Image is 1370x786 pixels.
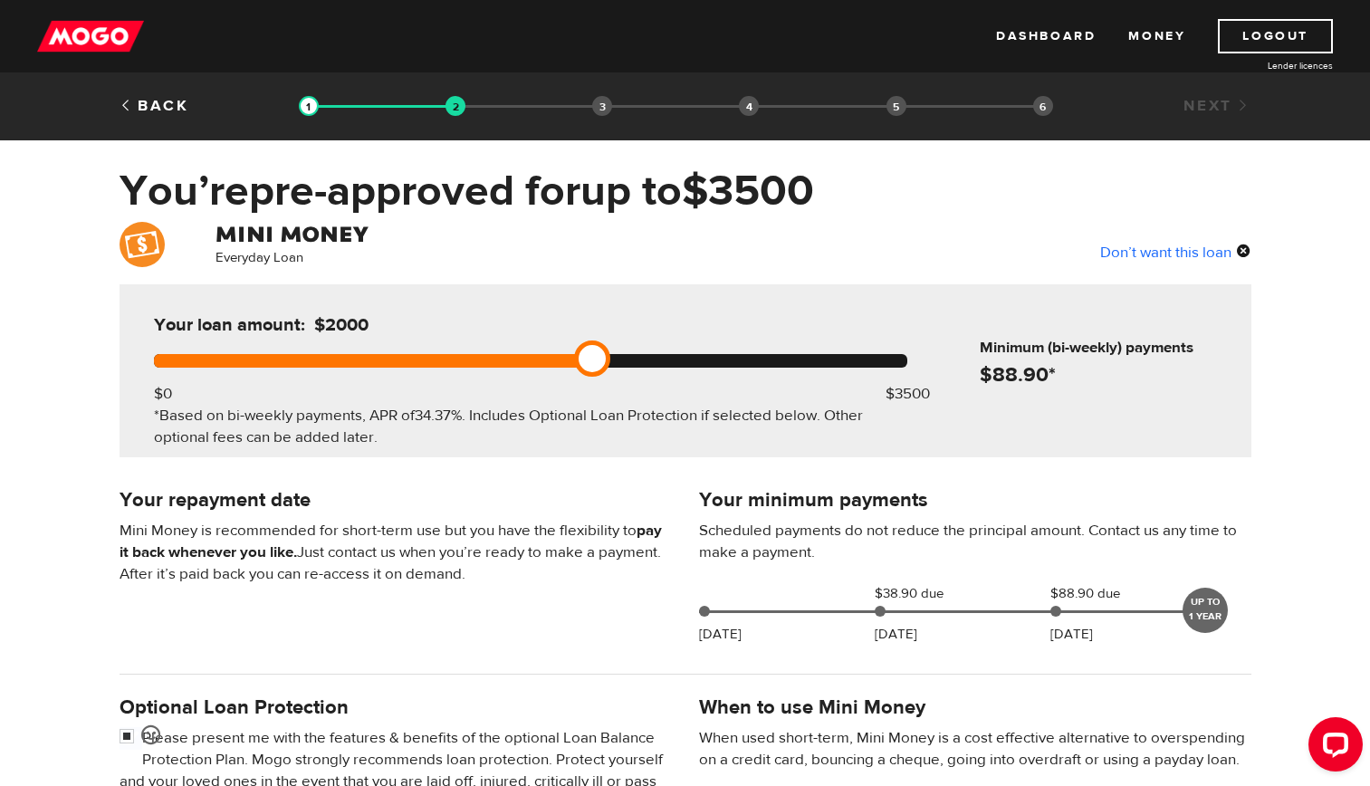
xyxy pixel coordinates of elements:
[154,314,523,336] h5: Your loan amount:
[154,405,907,448] div: *Based on bi-weekly payments, APR of . Includes Optional Loan Protection if selected below. Other...
[120,727,142,750] input: <span class="smiley-face happy"></span>
[699,727,1251,771] p: When used short-term, Mini Money is a cost effective alternative to overspending on a credit card...
[154,383,172,405] div: $0
[37,19,144,53] img: mogo_logo-11ee424be714fa7cbb0f0f49df9e16ec.png
[1128,19,1185,53] a: Money
[120,521,662,562] b: pay it back whenever you like.
[886,383,930,405] div: $3500
[120,96,189,116] a: Back
[1197,59,1333,72] a: Lender licences
[120,168,1251,215] h1: You’re pre-approved for up to
[996,19,1096,53] a: Dashboard
[980,362,1244,388] h4: $
[875,624,917,646] p: [DATE]
[699,487,1251,513] h4: Your minimum payments
[445,96,465,116] img: transparent-188c492fd9eaac0f573672f40bb141c2.gif
[699,520,1251,563] p: Scheduled payments do not reduce the principal amount. Contact us any time to make a payment.
[1218,19,1333,53] a: Logout
[415,406,462,426] span: 34.37%
[120,520,672,585] p: Mini Money is recommended for short-term use but you have the flexibility to Just contact us when...
[120,487,672,513] h4: Your repayment date
[314,313,369,336] span: $2000
[1050,624,1093,646] p: [DATE]
[299,96,319,116] img: transparent-188c492fd9eaac0f573672f40bb141c2.gif
[1050,583,1141,605] span: $88.90 due
[1183,588,1228,633] div: UP TO 1 YEAR
[120,695,672,720] h4: Optional Loan Protection
[699,695,925,720] h4: When to use Mini Money
[1294,710,1370,786] iframe: LiveChat chat widget
[682,164,814,218] span: $3500
[1100,240,1251,264] div: Don’t want this loan
[1183,96,1250,116] a: Next
[980,337,1244,359] h6: Minimum (bi-weekly) payments
[992,361,1049,388] span: 88.90
[699,624,742,646] p: [DATE]
[875,583,965,605] span: $38.90 due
